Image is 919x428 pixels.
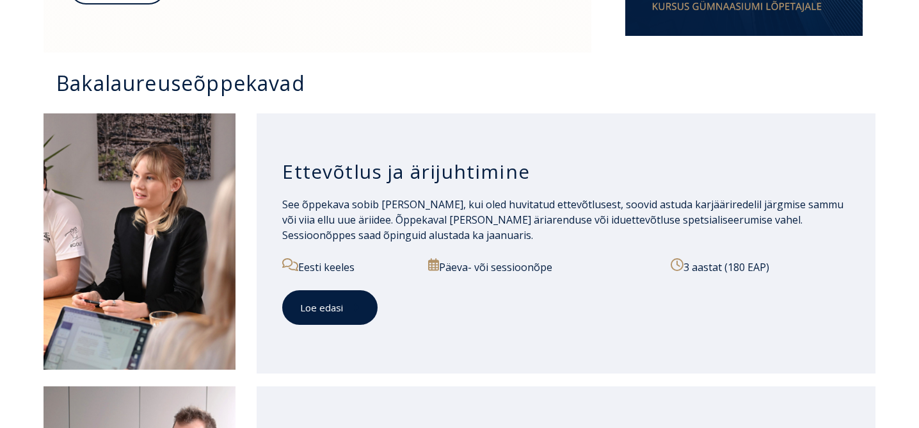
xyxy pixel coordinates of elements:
[282,160,850,184] h3: Ettevõtlus ja ärijuhtimine
[282,290,378,325] a: Loe edasi
[282,258,413,275] p: Eesti keeles
[282,197,843,242] span: See õppekava sobib [PERSON_NAME], kui oled huvitatud ettevõtlusest, soovid astuda karjääriredelil...
[56,72,875,94] h3: Bakalaureuseõppekavad
[428,258,656,275] p: Päeva- või sessioonõpe
[671,258,850,275] p: 3 aastat (180 EAP)
[44,113,236,370] img: Ettevõtlus ja ärijuhtimine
